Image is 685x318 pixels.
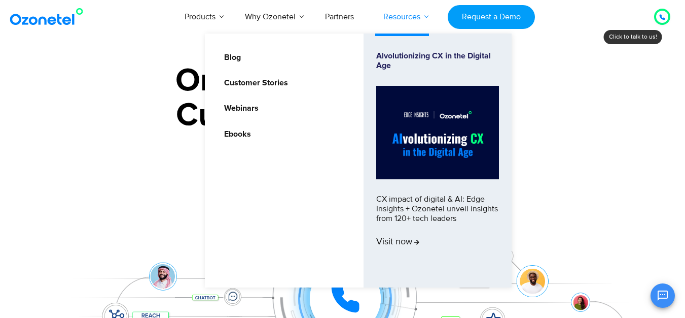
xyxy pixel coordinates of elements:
[376,237,419,248] span: Visit now
[651,283,675,308] button: Open chat
[448,5,534,29] a: Request a Demo
[26,65,660,97] div: Orchestrate Intelligent
[218,77,290,89] a: Customer Stories
[376,51,499,270] a: Alvolutionizing CX in the Digital AgeCX impact of digital & AI: Edge Insights + Ozonetel unveil i...
[218,128,253,141] a: Ebooks
[218,102,260,115] a: Webinars
[26,140,660,151] div: Turn every conversation into a growth engine for your enterprise.
[26,91,660,140] div: Customer Experiences
[376,86,499,179] img: Alvolutionizing.jpg
[218,51,242,64] a: Blog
